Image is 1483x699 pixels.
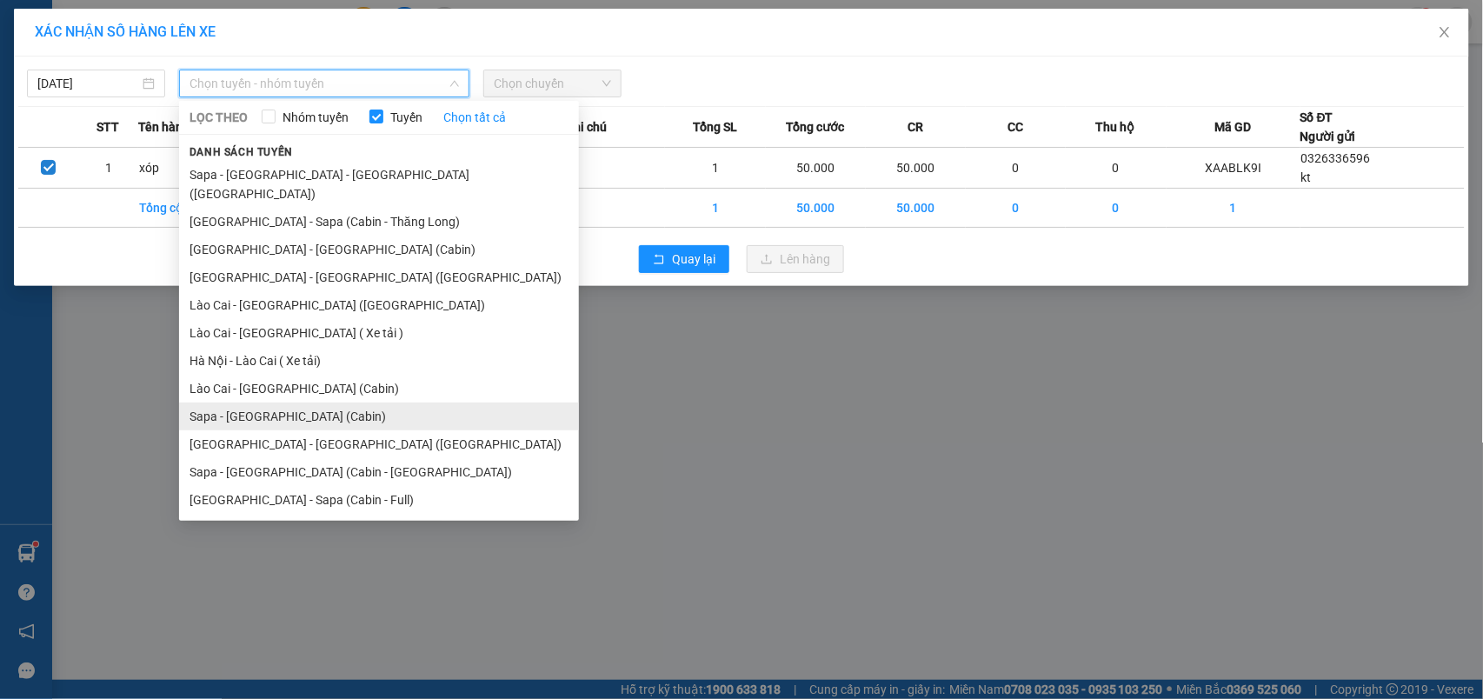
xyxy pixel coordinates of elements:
td: 50.000 [766,189,866,228]
span: CC [1008,117,1023,136]
td: 50.000 [866,148,966,189]
span: Ghi chú [565,117,607,136]
span: Thu hộ [1096,117,1135,136]
span: Danh sách tuyến [179,144,303,160]
span: STT [96,117,119,136]
li: Sapa - [GEOGRAPHIC_DATA] (Cabin - [GEOGRAPHIC_DATA]) [179,458,579,486]
td: 1 [665,148,765,189]
a: Chọn tất cả [443,108,506,127]
li: [GEOGRAPHIC_DATA] - Sapa (Cabin - Thăng Long) [179,208,579,236]
button: rollbackQuay lại [639,245,729,273]
td: 0 [1066,189,1166,228]
td: 0 [1066,148,1166,189]
td: XAABLK9I [1167,148,1300,189]
li: [GEOGRAPHIC_DATA] - [GEOGRAPHIC_DATA] ([GEOGRAPHIC_DATA]) [179,263,579,291]
span: Chọn chuyến [494,70,611,97]
td: 0 [966,189,1066,228]
input: 12/10/2025 [37,74,139,93]
li: Lào Cai - [GEOGRAPHIC_DATA] ([GEOGRAPHIC_DATA]) [179,291,579,319]
td: 50.000 [766,148,866,189]
li: [GEOGRAPHIC_DATA] - [GEOGRAPHIC_DATA] (Cabin) [179,236,579,263]
td: 1 [78,148,138,189]
li: [GEOGRAPHIC_DATA] - Sapa (Cabin - Full) [179,486,579,514]
li: Sapa - [GEOGRAPHIC_DATA] (Cabin) [179,403,579,430]
span: 0326336596 [1301,151,1371,165]
td: --- [565,148,665,189]
td: 1 [1167,189,1300,228]
span: XÁC NHẬN SỐ HÀNG LÊN XE [35,23,216,40]
li: Lào Cai - [GEOGRAPHIC_DATA] (Cabin) [179,375,579,403]
span: Nhóm tuyến [276,108,356,127]
span: CR [908,117,923,136]
li: Sapa - [GEOGRAPHIC_DATA] - [GEOGRAPHIC_DATA] ([GEOGRAPHIC_DATA]) [179,161,579,208]
span: LỌC THEO [190,108,248,127]
span: close [1438,25,1452,39]
span: Quay lại [672,250,715,269]
span: Tên hàng [138,117,190,136]
li: Lào Cai - [GEOGRAPHIC_DATA] ( Xe tải ) [179,319,579,347]
span: rollback [653,253,665,267]
td: 50.000 [866,189,966,228]
li: [GEOGRAPHIC_DATA] - [GEOGRAPHIC_DATA] ([GEOGRAPHIC_DATA]) [179,430,579,458]
span: Mã GD [1214,117,1251,136]
td: 1 [665,189,765,228]
div: Số ĐT Người gửi [1300,108,1356,146]
span: Tuyến [383,108,429,127]
span: kt [1301,170,1312,184]
td: Tổng cộng [138,189,238,228]
span: Tổng cước [786,117,844,136]
button: uploadLên hàng [747,245,844,273]
td: xóp [138,148,238,189]
button: Close [1420,9,1469,57]
span: Chọn tuyến - nhóm tuyến [190,70,459,97]
span: down [449,78,460,89]
li: Hà Nội - Lào Cai ( Xe tải) [179,347,579,375]
td: 0 [966,148,1066,189]
span: Tổng SL [693,117,737,136]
